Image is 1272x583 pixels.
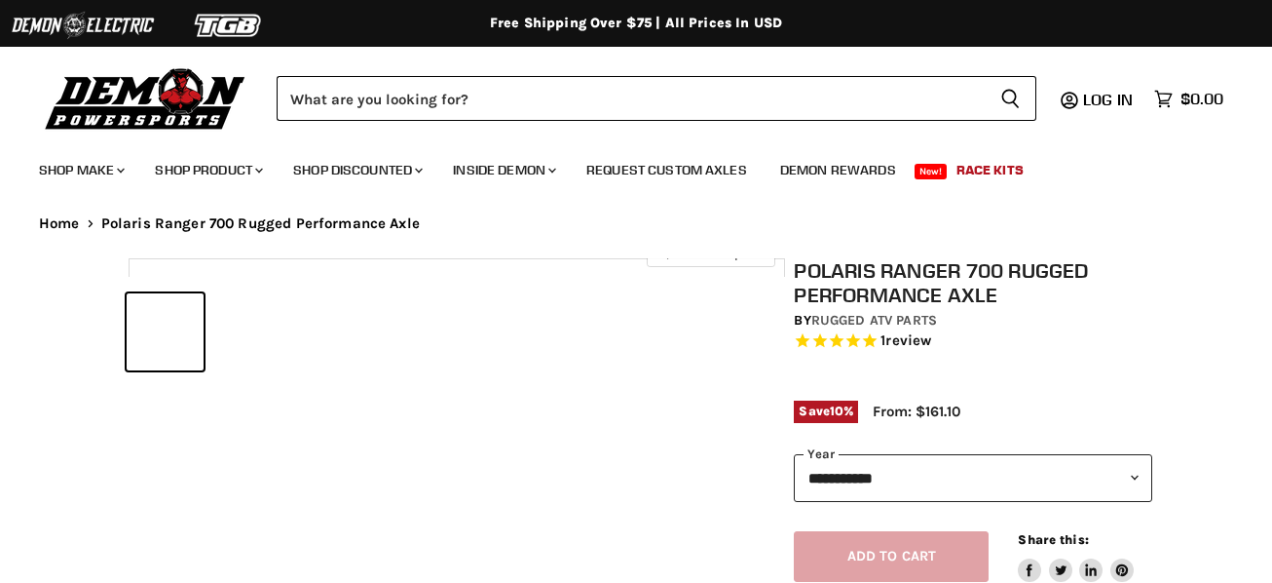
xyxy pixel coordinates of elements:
[794,454,1152,502] select: year
[140,150,275,190] a: Shop Product
[1074,91,1144,108] a: Log in
[915,164,948,179] span: New!
[277,76,1036,121] form: Product
[156,7,302,44] img: TGB Logo 2
[1180,90,1223,108] span: $0.00
[830,404,843,418] span: 10
[656,246,765,260] span: Click to expand
[1018,531,1134,583] aside: Share this:
[127,293,204,370] button: Polaris Ranger 700 Rugged Performance Axle thumbnail
[292,293,369,370] button: Polaris Ranger 700 Rugged Performance Axle thumbnail
[1144,85,1233,113] a: $0.00
[1018,532,1088,547] span: Share this:
[794,401,858,422] span: Save %
[572,150,762,190] a: Request Custom Axles
[209,293,286,370] button: Polaris Ranger 700 Rugged Performance Axle thumbnail
[885,332,931,350] span: review
[279,150,434,190] a: Shop Discounted
[942,150,1038,190] a: Race Kits
[24,150,136,190] a: Shop Make
[880,332,931,350] span: 1 reviews
[10,7,156,44] img: Demon Electric Logo 2
[873,403,960,420] span: From: $161.10
[39,215,80,232] a: Home
[101,215,420,232] span: Polaris Ranger 700 Rugged Performance Axle
[39,63,252,133] img: Demon Powersports
[438,150,568,190] a: Inside Demon
[794,310,1152,331] div: by
[985,76,1036,121] button: Search
[24,142,1218,190] ul: Main menu
[766,150,911,190] a: Demon Rewards
[277,76,985,121] input: Search
[811,312,937,329] a: Rugged ATV Parts
[794,331,1152,352] span: Rated 5.0 out of 5 stars 1 reviews
[794,258,1152,307] h1: Polaris Ranger 700 Rugged Performance Axle
[1083,90,1133,109] span: Log in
